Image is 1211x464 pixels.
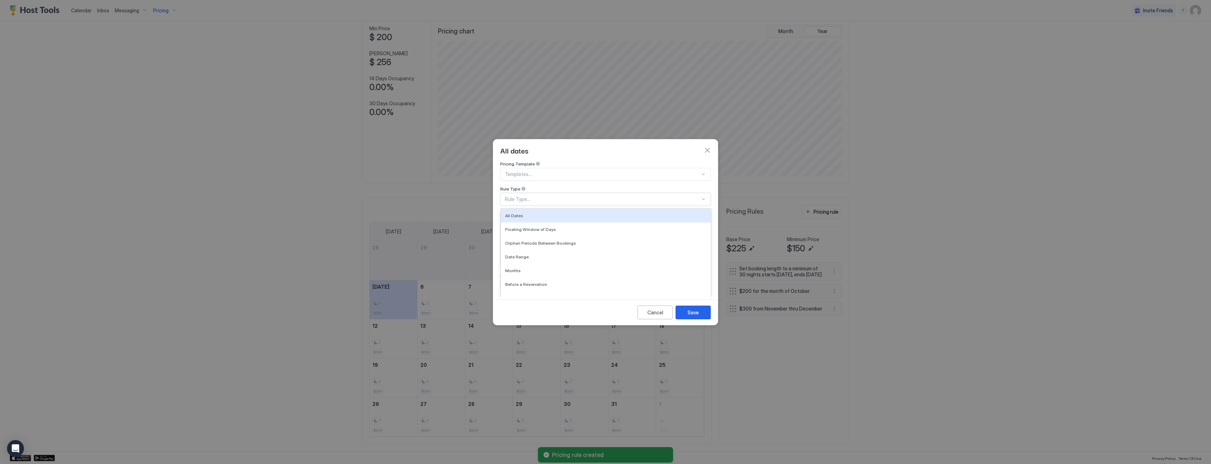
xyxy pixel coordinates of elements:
[505,213,523,218] span: All Dates
[500,186,520,192] span: Rule Type
[505,282,547,287] span: Before a Reservation
[500,273,534,278] span: Days of the week
[638,306,673,319] button: Cancel
[7,440,24,457] div: Open Intercom Messenger
[505,240,576,246] span: Orphan Periods Between Bookings
[505,295,543,301] span: After a Reservation
[505,268,521,273] span: Months
[647,309,663,316] div: Cancel
[688,309,699,316] div: Save
[500,161,535,167] span: Pricing Template
[505,254,529,259] span: Date Range
[676,306,711,319] button: Save
[505,196,700,202] div: Rule Type...
[505,227,556,232] span: Floating Window of Days
[500,145,528,156] span: All dates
